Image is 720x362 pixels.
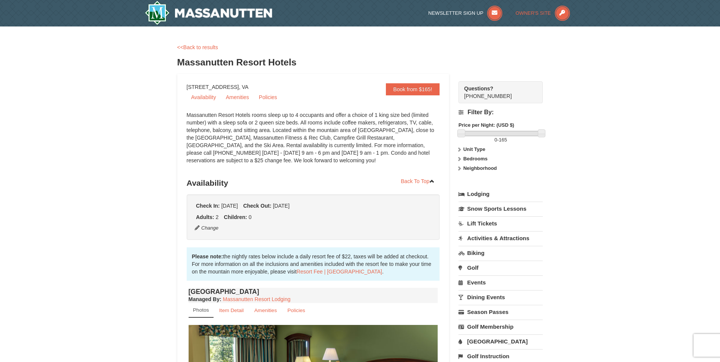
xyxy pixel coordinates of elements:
span: [DATE] [221,203,238,209]
a: Golf Membership [458,320,543,334]
a: Resort Fee | [GEOGRAPHIC_DATA] [297,269,382,275]
h4: Filter By: [458,109,543,116]
h3: Massanutten Resort Hotels [177,55,543,70]
small: Amenities [254,308,277,313]
a: Snow Sports Lessons [458,202,543,216]
a: Book from $165! [386,83,440,95]
strong: Unit Type [463,146,485,152]
a: Amenities [249,303,282,318]
a: Biking [458,246,543,260]
img: Massanutten Resort Logo [145,1,273,25]
a: Activities & Attractions [458,231,543,245]
a: Events [458,275,543,289]
strong: : [189,296,221,302]
h4: [GEOGRAPHIC_DATA] [189,288,438,295]
a: Back To Top [396,176,440,187]
a: Policies [282,303,310,318]
a: Massanutten Resort Lodging [223,296,291,302]
h3: Availability [187,176,440,191]
div: the nightly rates below include a daily resort fee of $22, taxes will be added at checkout. For m... [187,247,440,281]
strong: Children: [224,214,247,220]
strong: Price per Night: (USD $) [458,122,514,128]
a: Amenities [221,92,253,103]
button: Change [194,224,219,232]
a: Massanutten Resort [145,1,273,25]
a: Owner's Site [516,10,570,16]
a: Policies [254,92,282,103]
a: Lodging [458,187,543,201]
span: 0 [494,137,497,143]
a: [GEOGRAPHIC_DATA] [458,334,543,348]
small: Item Detail [219,308,244,313]
span: [DATE] [273,203,290,209]
a: Season Passes [458,305,543,319]
a: Availability [187,92,221,103]
small: Photos [193,307,209,313]
span: Owner's Site [516,10,551,16]
span: [PHONE_NUMBER] [464,85,529,99]
strong: Neighborhood [463,165,497,171]
a: Newsletter Sign Up [428,10,502,16]
a: Photos [189,303,214,318]
span: 2 [216,214,219,220]
span: Managed By [189,296,220,302]
strong: Bedrooms [463,156,488,162]
a: Item Detail [214,303,249,318]
a: Lift Tickets [458,216,543,230]
strong: Please note: [192,253,223,259]
label: - [458,136,543,144]
a: <<Back to results [177,44,218,50]
strong: Questions? [464,85,493,92]
a: Dining Events [458,290,543,304]
small: Policies [287,308,305,313]
strong: Check Out: [243,203,271,209]
span: Newsletter Sign Up [428,10,483,16]
strong: Adults: [196,214,214,220]
a: Golf [458,261,543,275]
span: 0 [249,214,252,220]
span: 165 [499,137,507,143]
strong: Check In: [196,203,220,209]
div: Massanutten Resort Hotels rooms sleep up to 4 occupants and offer a choice of 1 king size bed (li... [187,111,440,172]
